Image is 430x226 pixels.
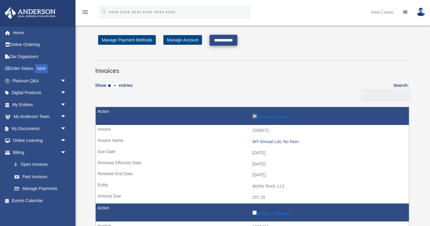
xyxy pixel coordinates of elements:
span: arrow_drop_down [60,75,72,87]
a: Tax Organizers [4,51,75,63]
label: Include in Payment [252,113,406,119]
span: arrow_drop_down [60,99,72,111]
a: Online Learningarrow_drop_down [4,135,75,147]
label: Search: [358,82,409,100]
span: arrow_drop_down [60,87,72,99]
img: User Pic [416,8,425,16]
td: [DATE] [96,159,409,170]
div: WY Annual List, No Nom [252,139,406,144]
a: Manage Payments [8,183,72,195]
a: My Entitiesarrow_drop_down [4,99,75,111]
a: Past Invoices [8,171,72,183]
select: Showentries [106,83,119,90]
a: Manage Account [163,35,202,45]
span: $ [18,161,21,169]
input: Include in Payment [252,114,257,118]
a: Online Ordering [4,39,75,51]
i: menu [82,8,89,16]
a: My Documentsarrow_drop_down [4,123,75,135]
input: Include in Payment [252,211,257,215]
label: Include in Payment [252,209,406,216]
label: Show entries [95,82,133,96]
a: Events Calendar [4,195,75,207]
span: arrow_drop_down [60,135,72,147]
a: Home [4,27,75,39]
span: arrow_drop_down [60,123,72,135]
i: search [101,8,107,15]
td: [DATE] [96,169,409,181]
div: NEW [35,64,48,73]
a: menu [82,11,89,16]
td: 2206572 [96,125,409,136]
a: Manage Payment Methods [98,35,156,45]
td: Wythe Rock, LLC [96,181,409,192]
h3: Invoices [95,60,409,75]
img: Anderson Advisors Platinum Portal [3,7,57,19]
span: arrow_drop_down [60,111,72,123]
a: $Open Invoices [8,159,69,171]
a: Billingarrow_drop_down [4,146,72,159]
a: My Anderson Teamarrow_drop_down [4,111,75,123]
td: 257.25 [96,192,409,203]
input: Search: [361,89,411,100]
a: Order StatusNEW [4,63,75,75]
span: arrow_drop_down [60,146,72,159]
a: Platinum Q&Aarrow_drop_down [4,75,75,87]
td: [DATE] [96,147,409,159]
a: Digital Productsarrow_drop_down [4,87,75,99]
